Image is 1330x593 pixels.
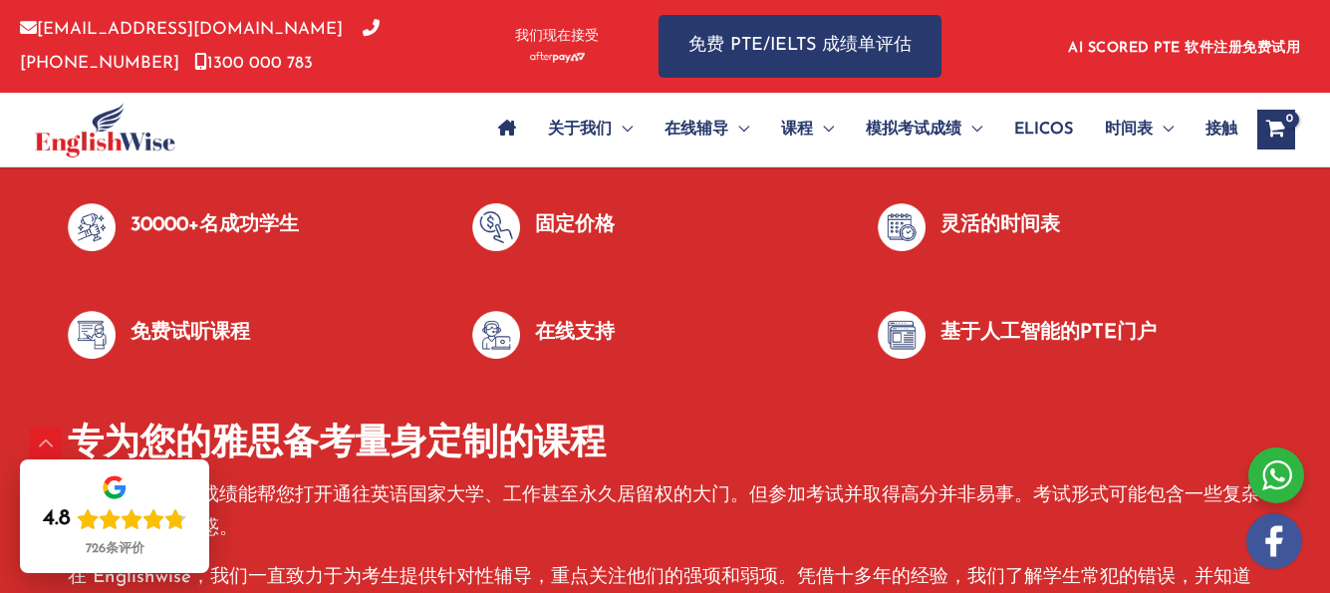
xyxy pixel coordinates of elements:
img: 无效的 [68,311,116,359]
span: 菜单切换 [813,95,834,164]
nav: 网站导航：主菜单 [482,95,1237,164]
a: 查看购物车，空 [1257,110,1295,149]
a: 时间表菜单切换 [1089,95,1190,164]
a: 课程菜单切换 [765,95,850,164]
font: 我们现在接受 [515,29,599,44]
font: 免费试听课程 [131,323,250,343]
font: 灵活的时间表 [940,215,1060,235]
font: [EMAIL_ADDRESS][DOMAIN_NAME] [37,21,343,38]
img: white-facebook.png [1246,513,1302,569]
font: 专为您的雅思备考量身定制的课程 [68,420,606,461]
a: 1300 000 783 [194,55,313,72]
a: ELICOS [998,95,1089,164]
img: 无效的 [878,203,926,251]
span: 菜单切换 [1153,95,1174,164]
img: 裁剪的新标志 [35,103,175,157]
font: 时间表 [1105,122,1153,138]
font: 接触 [1205,122,1237,138]
img: 无效的 [472,311,520,359]
font: 在线支持 [535,323,615,343]
font: 免费 PTE/IELTS 成绩单评估 [688,37,912,55]
font: 基于人工智能的PTE门户 [940,323,1157,343]
font: 30000+名成功学生 [131,215,299,235]
font: 1300 000 783 [207,55,313,72]
a: 接触 [1190,95,1237,164]
font: 关于我们 [548,122,612,138]
font: [PHONE_NUMBER] [20,55,179,72]
span: 菜单切换 [612,95,633,164]
a: [PHONE_NUMBER] [20,21,380,71]
font: 在线辅导 [665,122,728,138]
a: 免费 PTE/IELTS 成绩单评估 [659,15,941,78]
font: 模拟考试成绩 [866,122,961,138]
font: 726条评价 [86,542,144,555]
div: 评分：4.8（满分 5 分） [43,505,186,533]
a: AI SCORED PTE 软件注册免费试用 [1068,41,1300,56]
img: 无效的 [472,203,520,251]
a: 关于我们菜单切换 [532,95,649,164]
font: 固定价格 [535,215,615,235]
font: 良好的雅思考试成绩能帮您打开通往英语国家大学、工作甚至永久居留权的大门。但参加考试并取得高分并非易事。考试形式可能包含一些复杂的段落，令人困惑。 [68,486,1260,538]
img: 无效的 [878,311,926,359]
font: ELICOS [1014,122,1073,138]
font: 课程 [781,122,813,138]
a: 在线辅导菜单切换 [649,95,765,164]
span: 菜单切换 [961,95,982,164]
img: Afterpay 标志 [530,52,585,63]
a: 模拟考试成绩菜单切换 [850,95,998,164]
aside: 页眉小部件 1 [981,25,1310,68]
img: 无效的 [68,203,116,251]
font: 4.8 [43,507,71,530]
a: [EMAIL_ADDRESS][DOMAIN_NAME] [20,21,343,38]
span: 菜单切换 [728,95,749,164]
